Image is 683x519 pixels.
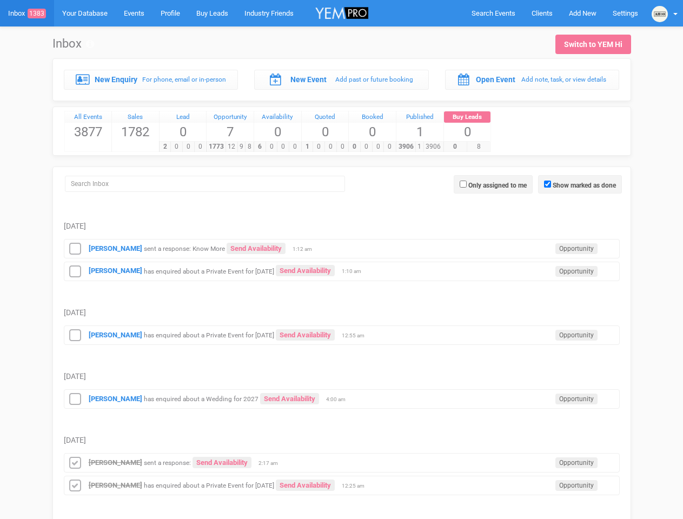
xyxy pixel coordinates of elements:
[144,267,274,275] small: has enquired about a Private Event for [DATE]
[170,142,183,152] span: 0
[64,222,620,230] h5: [DATE]
[444,123,491,141] span: 0
[472,9,515,17] span: Search Events
[160,123,207,141] span: 0
[254,123,301,141] span: 0
[302,111,349,123] a: Quoted
[207,111,254,123] a: Opportunity
[555,394,598,404] span: Opportunity
[555,243,598,254] span: Opportunity
[443,142,467,152] span: 0
[65,111,112,123] a: All Events
[555,35,631,54] a: Switch to YEM Hi
[182,142,195,152] span: 0
[532,9,553,17] span: Clients
[313,142,325,152] span: 0
[89,395,142,403] a: [PERSON_NAME]
[349,111,396,123] a: Booked
[112,111,159,123] a: Sales
[415,142,424,152] span: 1
[372,142,384,152] span: 0
[276,265,335,276] a: Send Availability
[324,142,337,152] span: 0
[254,111,301,123] a: Availability
[266,142,278,152] span: 0
[52,37,94,50] h1: Inbox
[89,331,142,339] a: [PERSON_NAME]
[276,329,335,341] a: Send Availability
[226,142,238,152] span: 12
[555,266,598,277] span: Opportunity
[277,142,289,152] span: 0
[555,457,598,468] span: Opportunity
[28,9,46,18] span: 1383
[237,142,246,152] span: 9
[468,181,527,190] label: Only assigned to me
[302,123,349,141] span: 0
[476,74,515,85] label: Open Event
[89,267,142,275] strong: [PERSON_NAME]
[396,142,416,152] span: 3906
[89,244,142,252] strong: [PERSON_NAME]
[144,482,274,489] small: has enquired about a Private Event for [DATE]
[342,482,369,490] span: 12:25 am
[423,142,443,152] span: 3906
[290,74,327,85] label: New Event
[553,181,616,190] label: Show marked as done
[160,111,207,123] a: Lead
[144,395,258,403] small: has enquired about a Wedding for 2027
[193,457,251,468] a: Send Availability
[64,436,620,444] h5: [DATE]
[258,460,286,467] span: 2:17 am
[301,142,314,152] span: 1
[144,459,191,467] small: sent a response:
[276,480,335,491] a: Send Availability
[254,142,266,152] span: 6
[89,481,142,489] a: [PERSON_NAME]
[89,458,142,467] a: [PERSON_NAME]
[112,123,159,141] span: 1782
[206,142,226,152] span: 1773
[383,142,396,152] span: 0
[342,332,369,340] span: 12:55 am
[569,9,596,17] span: Add New
[396,111,443,123] a: Published
[207,123,254,141] span: 7
[555,480,598,491] span: Opportunity
[245,142,254,152] span: 8
[95,74,137,85] label: New Enquiry
[289,142,301,152] span: 0
[64,372,620,381] h5: [DATE]
[326,396,353,403] span: 4:00 am
[194,142,207,152] span: 0
[467,142,490,152] span: 8
[348,142,361,152] span: 0
[65,123,112,141] span: 3877
[142,76,226,83] small: For phone, email or in-person
[336,142,349,152] span: 0
[445,70,620,89] a: Open Event Add note, task, or view details
[360,142,373,152] span: 0
[254,70,429,89] a: New Event Add past or future booking
[335,76,413,83] small: Add past or future booking
[159,142,171,152] span: 2
[64,70,238,89] a: New Enquiry For phone, email or in-person
[396,123,443,141] span: 1
[444,111,491,123] a: Buy Leads
[64,309,620,317] h5: [DATE]
[293,245,320,253] span: 1:12 am
[227,243,286,254] a: Send Availability
[521,76,606,83] small: Add note, task, or view details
